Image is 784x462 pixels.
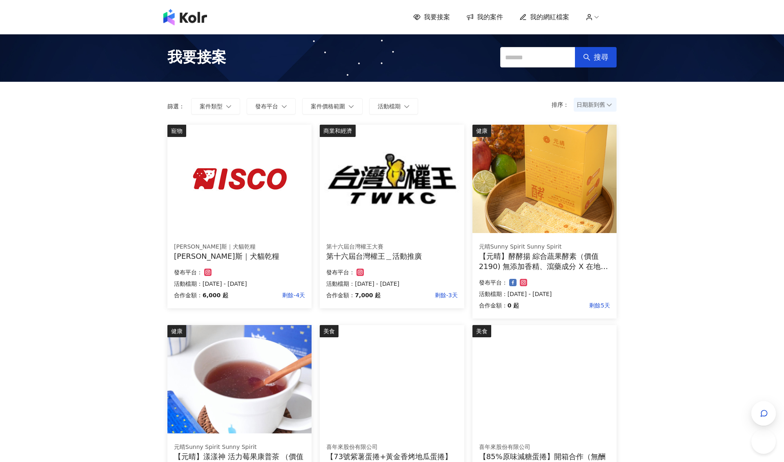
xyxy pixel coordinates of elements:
[167,125,312,233] img: 艾澌克 耐吉斯｜犬貓乾糧
[255,103,278,110] span: 發布平台
[174,243,305,251] div: [PERSON_NAME]斯｜犬貓乾糧
[326,267,355,277] p: 發布平台：
[200,103,223,110] span: 案件類型
[326,443,457,451] div: 喜年來股份有限公司
[477,13,503,22] span: 我的案件
[191,98,240,114] button: 案件類型
[326,290,355,300] p: 合作金額：
[174,443,305,451] div: 元晴Sunny Spirit Sunny Spirit
[174,267,203,277] p: 發布平台：
[381,290,458,300] p: 剩餘-3天
[424,13,450,22] span: 我要接案
[552,101,574,108] p: 排序：
[594,53,608,62] span: 搜尋
[228,290,305,300] p: 剩餘-4天
[302,98,363,114] button: 案件價格範圍
[472,125,491,137] div: 健康
[167,325,312,433] img: 漾漾神｜活力莓果康普茶沖泡粉
[326,279,457,289] p: 活動檔期：[DATE] - [DATE]
[320,325,464,433] img: 73號紫薯蛋捲+黃金香烤地瓜蛋捲
[320,325,339,337] div: 美食
[479,251,610,271] div: 【元晴】酵酵揚 綜合蔬果酵素（價值2190) 無添加香精、瀉藥成分 X 在地小農蔬果萃取 x 營養博士科研
[167,103,185,110] p: 篩選：
[326,243,457,251] div: 第十六屆台灣權王大賽
[355,290,381,300] p: 7,000 起
[472,125,617,233] img: 酵酵揚｜綜合蔬果酵素
[326,251,457,261] div: 第十六屆台灣權王＿活動推廣
[378,103,401,110] span: 活動檔期
[751,429,776,454] iframe: Help Scout Beacon - Open
[472,325,617,433] img: 85%原味減糖蛋捲
[479,301,508,310] p: 合作金額：
[369,98,418,114] button: 活動檔期
[479,243,610,251] div: 元晴Sunny Spirit Sunny Spirit
[320,125,464,233] img: 第十六屆台灣權王
[311,103,345,110] span: 案件價格範圍
[247,98,296,114] button: 發布平台
[519,13,569,22] a: 我的網紅檔案
[575,47,617,67] button: 搜尋
[163,9,207,25] img: logo
[167,325,186,337] div: 健康
[577,99,614,111] span: 日期新到舊
[472,325,491,337] div: 美食
[167,125,186,137] div: 寵物
[174,290,203,300] p: 合作金額：
[479,289,610,299] p: 活動檔期：[DATE] - [DATE]
[530,13,569,22] span: 我的網紅檔案
[508,301,519,310] p: 0 起
[203,290,228,300] p: 6,000 起
[174,279,305,289] p: 活動檔期：[DATE] - [DATE]
[466,13,503,22] a: 我的案件
[167,47,226,67] span: 我要接案
[479,443,610,451] div: 喜年來股份有限公司
[320,125,356,137] div: 商業和經濟
[583,54,590,61] span: search
[479,278,508,287] p: 發布平台：
[413,13,450,22] a: 我要接案
[174,251,305,261] div: [PERSON_NAME]斯｜犬貓乾糧
[519,301,610,310] p: 剩餘5天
